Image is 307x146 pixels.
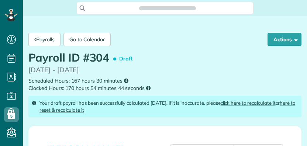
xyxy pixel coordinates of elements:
a: Go to Calendar [63,33,111,46]
a: here to reset & recalculate it [39,100,295,113]
button: Actions [268,33,301,46]
a: click here to recalculate it [221,100,276,106]
div: Your draft payroll has been successfully calculated [DATE]. If it is inaccurate, please or [28,96,301,117]
a: Payrolls [28,33,61,46]
small: Scheduled Hours: 167 hours 30 minutes Clocked Hours: 170 hours 54 minutes 44 seconds [28,77,301,92]
span: Search ZenMaid… [146,4,188,12]
h1: Payroll ID #304 [28,52,136,65]
span: Draft [115,52,135,65]
p: [DATE] - [DATE] [28,65,301,75]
